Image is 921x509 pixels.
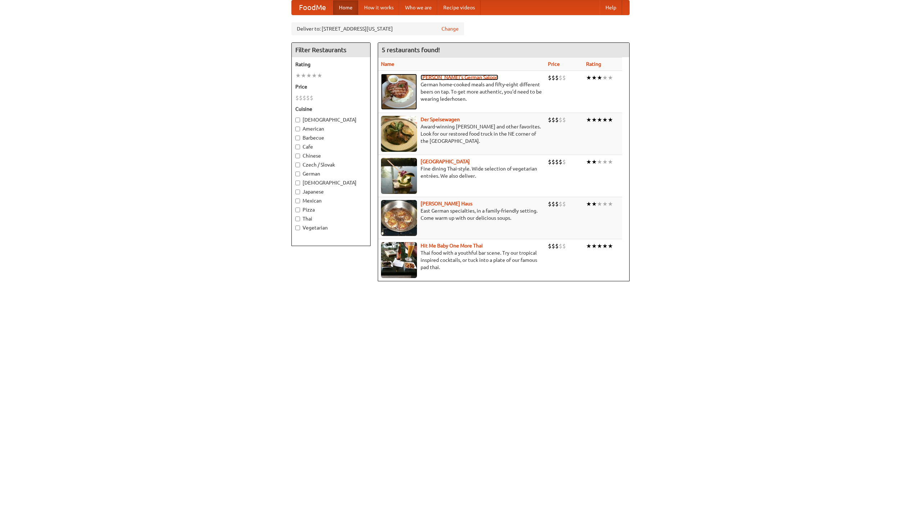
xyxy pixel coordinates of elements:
li: $ [310,94,313,102]
input: Pizza [295,208,300,212]
label: Chinese [295,152,367,159]
p: Fine dining Thai-style. Wide selection of vegetarian entrées. We also deliver. [381,165,542,179]
li: ★ [591,158,597,166]
li: ★ [608,158,613,166]
input: Cafe [295,145,300,149]
p: Award-winning [PERSON_NAME] and other favorites. Look for our restored food truck in the NE corne... [381,123,542,145]
label: Cafe [295,143,367,150]
li: $ [559,74,562,82]
li: ★ [597,242,602,250]
li: $ [555,158,559,166]
li: $ [552,158,555,166]
li: $ [299,94,303,102]
li: ★ [591,200,597,208]
input: Chinese [295,154,300,158]
b: Der Speisewagen [421,117,460,122]
li: ★ [597,200,602,208]
li: $ [562,242,566,250]
li: $ [559,200,562,208]
li: ★ [312,72,317,79]
a: Rating [586,61,601,67]
li: $ [555,116,559,124]
li: ★ [586,158,591,166]
li: ★ [602,158,608,166]
li: ★ [597,116,602,124]
li: ★ [591,242,597,250]
li: ★ [586,242,591,250]
li: ★ [602,116,608,124]
li: $ [552,242,555,250]
input: German [295,172,300,176]
a: Home [333,0,358,15]
h5: Rating [295,61,367,68]
img: speisewagen.jpg [381,116,417,152]
li: ★ [602,74,608,82]
li: ★ [602,242,608,250]
img: esthers.jpg [381,74,417,110]
li: $ [303,94,306,102]
li: $ [559,116,562,124]
label: American [295,125,367,132]
label: Czech / Slovak [295,161,367,168]
h5: Price [295,83,367,90]
label: Mexican [295,197,367,204]
p: Thai food with a youthful bar scene. Try our tropical inspired cocktails, or tuck into a plate of... [381,249,542,271]
img: satay.jpg [381,158,417,194]
li: ★ [597,158,602,166]
li: ★ [317,72,322,79]
li: $ [559,242,562,250]
li: ★ [591,116,597,124]
li: $ [548,158,552,166]
li: $ [306,94,310,102]
input: American [295,127,300,131]
label: [DEMOGRAPHIC_DATA] [295,179,367,186]
input: [DEMOGRAPHIC_DATA] [295,118,300,122]
li: ★ [586,74,591,82]
li: $ [562,116,566,124]
li: $ [552,74,555,82]
li: ★ [608,200,613,208]
li: $ [562,158,566,166]
a: FoodMe [292,0,333,15]
a: [GEOGRAPHIC_DATA] [421,159,470,164]
input: Barbecue [295,136,300,140]
a: [PERSON_NAME] Haus [421,201,472,206]
img: kohlhaus.jpg [381,200,417,236]
label: Barbecue [295,134,367,141]
li: $ [552,200,555,208]
a: Name [381,61,394,67]
p: East German specialties, in a family-friendly setting. Come warm up with our delicious soups. [381,207,542,222]
li: ★ [608,242,613,250]
img: babythai.jpg [381,242,417,278]
li: ★ [602,200,608,208]
h5: Cuisine [295,105,367,113]
li: $ [555,200,559,208]
li: $ [559,158,562,166]
li: $ [548,200,552,208]
li: ★ [591,74,597,82]
b: Hit Me Baby One More Thai [421,243,483,249]
li: ★ [597,74,602,82]
a: How it works [358,0,399,15]
li: ★ [586,116,591,124]
h4: Filter Restaurants [292,43,370,57]
li: $ [562,200,566,208]
input: Vegetarian [295,226,300,230]
p: German home-cooked meals and fifty-eight different beers on tap. To get more authentic, you'd nee... [381,81,542,103]
label: [DEMOGRAPHIC_DATA] [295,116,367,123]
ng-pluralize: 5 restaurants found! [382,46,440,53]
input: Japanese [295,190,300,194]
a: Change [441,25,459,32]
li: $ [548,116,552,124]
label: German [295,170,367,177]
a: Who we are [399,0,437,15]
a: [PERSON_NAME]'s German Saloon [421,74,498,80]
li: ★ [301,72,306,79]
input: Czech / Slovak [295,163,300,167]
label: Japanese [295,188,367,195]
input: Thai [295,217,300,221]
li: $ [562,74,566,82]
